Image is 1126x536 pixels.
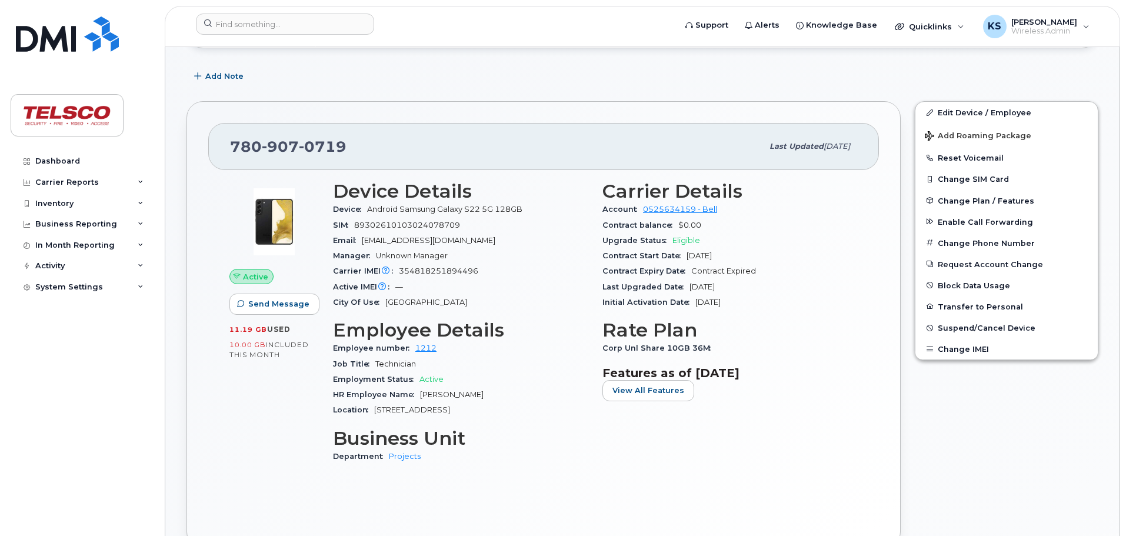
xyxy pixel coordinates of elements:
span: [DATE] [689,282,715,291]
span: Last updated [769,142,824,151]
span: Knowledge Base [806,19,877,31]
h3: Device Details [333,181,588,202]
span: Contract Expired [691,267,756,275]
span: Quicklinks [909,22,952,31]
span: Wireless Admin [1011,26,1077,36]
button: View All Features [602,380,694,401]
span: Employee number [333,344,415,352]
span: [STREET_ADDRESS] [374,405,450,414]
span: Change Plan / Features [938,196,1034,205]
button: Change Plan / Features [915,190,1098,211]
span: Initial Activation Date [602,298,695,307]
span: 10.00 GB [229,341,266,349]
span: Active [243,271,268,282]
span: Send Message [248,298,309,309]
span: Upgrade Status [602,236,672,245]
button: Transfer to Personal [915,296,1098,317]
img: image20231002-3703462-1qw5fnl.jpeg [239,187,309,257]
span: Contract Start Date [602,251,687,260]
span: Contract Expiry Date [602,267,691,275]
span: [DATE] [695,298,721,307]
span: SIM [333,221,354,229]
button: Send Message [229,294,319,315]
span: used [267,325,291,334]
span: KS [988,19,1001,34]
span: [DATE] [824,142,850,151]
span: Corp Unl Share 10GB 36M [602,344,717,352]
span: Technician [375,359,416,368]
span: [PERSON_NAME] [420,390,484,399]
span: [PERSON_NAME] [1011,17,1077,26]
span: Job Title [333,359,375,368]
span: Active IMEI [333,282,395,291]
span: Add Roaming Package [925,131,1031,142]
button: Change IMEI [915,338,1098,359]
span: [DATE] [687,251,712,260]
span: View All Features [612,385,684,396]
a: Alerts [737,14,788,37]
a: 0525634159 - Bell [643,205,717,214]
span: Unknown Manager [376,251,448,260]
span: Department [333,452,389,461]
span: [EMAIL_ADDRESS][DOMAIN_NAME] [362,236,495,245]
span: 780 [230,138,347,155]
input: Find something... [196,14,374,35]
span: HR Employee Name [333,390,420,399]
span: — [395,282,403,291]
span: Employment Status [333,375,419,384]
button: Add Roaming Package [915,123,1098,147]
span: 907 [262,138,299,155]
div: Kurt Shelley [975,15,1098,38]
button: Reset Voicemail [915,147,1098,168]
span: included this month [229,340,309,359]
span: City Of Use [333,298,385,307]
a: Support [677,14,737,37]
span: Support [695,19,728,31]
span: 89302610103024078709 [354,221,460,229]
a: Projects [389,452,421,461]
span: Device [333,205,367,214]
span: Account [602,205,643,214]
span: Last Upgraded Date [602,282,689,291]
h3: Features as of [DATE] [602,366,858,380]
span: Suspend/Cancel Device [938,324,1035,332]
a: Knowledge Base [788,14,885,37]
span: 0719 [299,138,347,155]
h3: Carrier Details [602,181,858,202]
span: Add Note [205,71,244,82]
a: 1212 [415,344,437,352]
span: $0.00 [678,221,701,229]
button: Change SIM Card [915,168,1098,189]
span: Contract balance [602,221,678,229]
button: Change Phone Number [915,232,1098,254]
span: Carrier IMEI [333,267,399,275]
div: Quicklinks [887,15,972,38]
span: 354818251894496 [399,267,478,275]
button: Block Data Usage [915,275,1098,296]
span: Android Samsung Galaxy S22 5G 128GB [367,205,522,214]
span: Manager [333,251,376,260]
span: Active [419,375,444,384]
h3: Business Unit [333,428,588,449]
button: Request Account Change [915,254,1098,275]
button: Suspend/Cancel Device [915,317,1098,338]
span: Location [333,405,374,414]
span: [GEOGRAPHIC_DATA] [385,298,467,307]
span: Alerts [755,19,779,31]
span: Eligible [672,236,700,245]
a: Edit Device / Employee [915,102,1098,123]
h3: Employee Details [333,319,588,341]
span: 11.19 GB [229,325,267,334]
h3: Rate Plan [602,319,858,341]
span: Enable Call Forwarding [938,217,1033,226]
button: Add Note [186,66,254,87]
button: Enable Call Forwarding [915,211,1098,232]
span: Email [333,236,362,245]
